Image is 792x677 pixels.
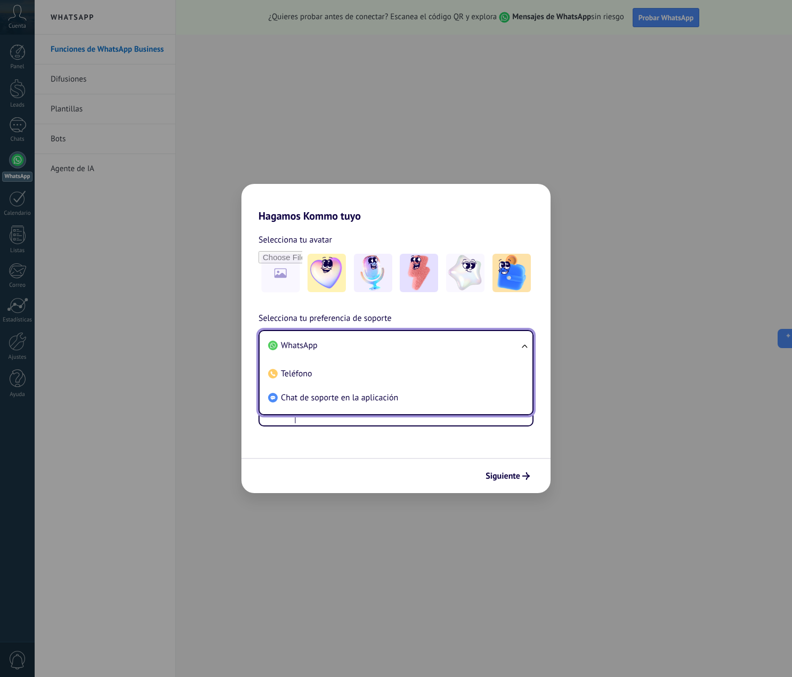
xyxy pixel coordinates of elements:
h2: Hagamos Kommo tuyo [241,184,551,222]
img: -1.jpeg [308,254,346,292]
img: -4.jpeg [446,254,484,292]
span: WhatsApp [281,340,318,351]
button: Siguiente [481,467,535,485]
span: Teléfono [281,368,312,379]
span: Selecciona tu avatar [258,233,332,247]
img: -3.jpeg [400,254,438,292]
img: -5.jpeg [492,254,531,292]
span: Chat de soporte en la aplicación [281,392,398,403]
img: -2.jpeg [354,254,392,292]
span: Selecciona tu preferencia de soporte [258,312,392,326]
span: Siguiente [486,472,520,480]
